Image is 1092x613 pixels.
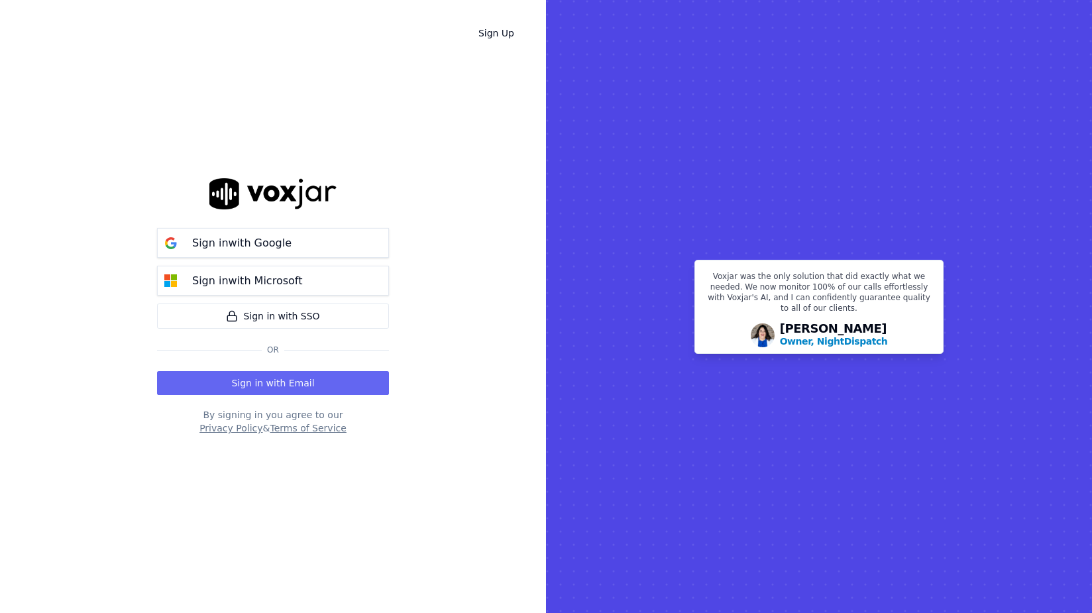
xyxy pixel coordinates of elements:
div: [PERSON_NAME] [780,323,888,348]
p: Voxjar was the only solution that did exactly what we needed. We now monitor 100% of our calls ef... [703,271,935,319]
span: Or [262,345,284,355]
button: Privacy Policy [199,421,262,435]
div: By signing in you agree to our & [157,408,389,435]
a: Sign Up [468,21,525,45]
button: Sign in with Email [157,371,389,395]
button: Terms of Service [270,421,346,435]
a: Sign in with SSO [157,304,389,329]
p: Sign in with Microsoft [192,273,302,289]
p: Sign in with Google [192,235,292,251]
img: microsoft Sign in button [158,268,184,294]
img: google Sign in button [158,230,184,256]
button: Sign inwith Google [157,228,389,258]
img: Avatar [751,323,775,347]
button: Sign inwith Microsoft [157,266,389,296]
p: Owner, NightDispatch [780,335,888,348]
img: logo [209,178,337,209]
